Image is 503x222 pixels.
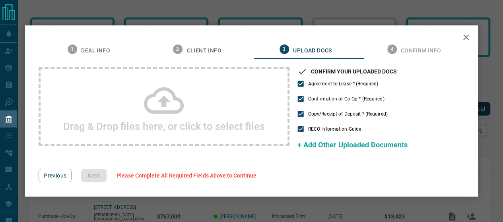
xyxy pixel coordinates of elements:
[283,46,285,52] text: 3
[116,172,256,179] span: Please Complete All Required Fields Above to Continue
[177,46,179,52] text: 2
[297,141,408,149] span: + Add Other Uploaded Documents
[308,110,388,118] span: Copy/Receipt of Deposit * (Required)
[308,125,361,133] span: RECO Information Guide
[81,47,110,54] span: Deal Info
[308,80,379,87] span: Agreement to Lease * (Required)
[311,68,397,75] h3: CONFIRM YOUR UPLOADED DOCS
[71,46,74,52] text: 1
[39,67,289,146] div: Drag & Drop files here, or click to select files
[293,47,332,54] span: Upload Docs
[308,95,385,102] span: Confirmation of Co-Op * (Required)
[63,120,264,132] h2: Drag & Drop files here, or click to select files
[39,169,72,182] button: Previous
[186,47,221,54] span: Client Info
